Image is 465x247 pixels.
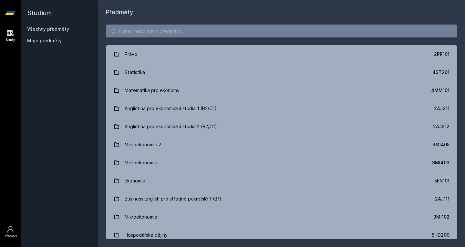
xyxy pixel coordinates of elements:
[106,63,457,81] a: Statistika 4ST201
[125,211,160,223] div: Mikroekonomie I
[125,229,168,242] div: Hospodářské dějiny
[125,156,157,169] div: Mikroekonomie
[432,160,449,166] div: 3MI403
[1,26,19,46] a: Study
[125,192,222,205] div: Business English pro středně pokročilé 1 (B1)
[125,174,149,187] div: Ekonomie I.
[106,172,457,190] a: Ekonomie I. 5EN101
[106,226,457,244] a: Hospodářské dějiny 5HD200
[125,48,137,61] div: Právo
[434,51,449,57] div: 2PR101
[106,25,457,37] input: Název nebo ident předmětu…
[106,81,457,99] a: Matematika pro ekonomy 4MM101
[125,84,180,97] div: Matematika pro ekonomy
[106,136,457,154] a: Mikroekonomie 2 3MI405
[1,222,19,242] a: Uživatel
[6,37,15,42] div: Study
[106,99,457,118] a: Angličtina pro ekonomická studia 1 (B2/C1) 2AJ211
[106,8,457,17] h1: Předměty
[27,37,62,44] span: Moje předměty
[433,214,449,220] div: 3MI102
[125,102,217,115] div: Angličtina pro ekonomická studia 1 (B2/C1)
[125,138,161,151] div: Mikroekonomie 2
[433,123,449,130] div: 2AJ212
[435,196,449,202] div: 2AJ111
[432,232,449,238] div: 5HD200
[106,190,457,208] a: Business English pro středně pokročilé 1 (B1) 2AJ111
[125,120,217,133] div: Angličtina pro ekonomická studia 2 (B2/C1)
[4,234,17,239] div: Uživatel
[434,178,449,184] div: 5EN101
[27,26,69,32] a: Všechny předměty
[125,66,145,79] div: Statistika
[432,69,449,76] div: 4ST201
[434,105,449,112] div: 2AJ211
[106,118,457,136] a: Angličtina pro ekonomická studia 2 (B2/C1) 2AJ212
[106,208,457,226] a: Mikroekonomie I 3MI102
[106,154,457,172] a: Mikroekonomie 3MI403
[432,141,449,148] div: 3MI405
[431,87,449,94] div: 4MM101
[106,45,457,63] a: Právo 2PR101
